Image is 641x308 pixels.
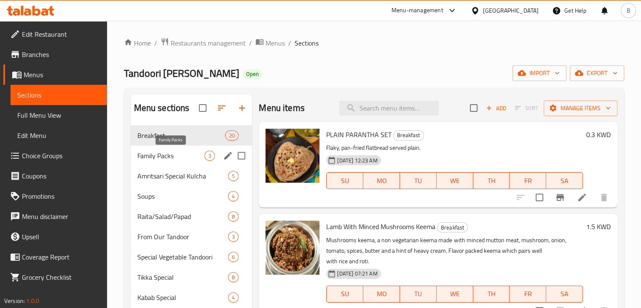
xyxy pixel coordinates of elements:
div: Kabab Special4 [131,287,252,308]
span: SU [330,175,360,187]
h6: 1.5 KWD [586,221,611,232]
a: Restaurants management [161,38,246,49]
span: Restaurants management [171,38,246,48]
span: Select section first [510,102,544,115]
span: Upsell [22,232,100,242]
div: items [228,232,239,242]
span: 8 [228,213,238,221]
li: / [249,38,252,48]
div: items [228,252,239,262]
span: SA [550,175,579,187]
span: Select all sections [194,99,212,117]
span: Edit Menu [17,130,100,140]
a: Menus [255,38,285,49]
span: Version: [4,295,25,306]
a: Home [124,38,151,48]
span: 4 [228,192,238,200]
div: [GEOGRAPHIC_DATA] [483,6,539,15]
button: SU [326,172,363,189]
a: Branches [3,44,107,65]
p: Flaky, pan-fried flatbread served plain. [326,143,583,153]
button: SU [326,286,363,303]
span: 4 [228,294,238,302]
div: Soups4 [131,186,252,206]
span: SA [550,288,579,300]
a: Coupons [3,166,107,186]
span: From Our Tandoor [137,232,228,242]
span: TH [477,175,507,187]
span: Tikka Special [137,272,228,282]
span: 3 [205,152,215,160]
span: B [626,6,630,15]
span: FR [513,175,543,187]
div: Amritsari Special Kulcha [137,171,228,181]
span: Add item [483,102,510,115]
button: Add [483,102,510,115]
a: Coverage Report [3,247,107,267]
span: Grocery Checklist [22,272,100,282]
span: Kabab Special [137,292,228,303]
span: Lamb With Minced Mushrooms Keema [326,220,435,233]
a: Edit menu item [577,192,587,203]
div: items [225,130,239,140]
span: PLAIN PARANTHA SET [326,128,392,141]
button: TU [400,172,437,189]
span: Family Packs [137,151,205,161]
span: Open [243,70,262,78]
div: Special Vegetable Tandoori [137,252,228,262]
span: Add [485,103,507,113]
span: WE [440,288,470,300]
a: Sections [11,85,107,105]
button: import [512,65,566,81]
button: edit [222,149,234,162]
nav: breadcrumb [124,38,624,49]
span: Choice Groups [22,151,100,161]
span: TU [403,288,433,300]
img: Lamb With Minced Mushrooms Keema [266,221,319,275]
span: MO [367,175,397,187]
div: items [228,191,239,201]
div: Breakfast [437,222,468,232]
div: Breakfast [393,130,424,140]
span: Edit Restaurant [22,29,100,39]
span: Breakfast [394,130,424,140]
span: Menus [24,70,100,80]
span: Sections [17,90,100,100]
div: Open [243,69,262,79]
button: WE [437,286,473,303]
div: Breakfast20 [131,125,252,146]
button: MO [363,172,400,189]
span: Select to update [531,189,548,206]
button: Add section [232,98,252,118]
span: MO [367,288,397,300]
button: FR [510,172,546,189]
p: Mushrooms keema, a non vegetarian keema made with minced mutton meat, mushroom, onion, tomato, sp... [326,235,583,267]
button: TU [400,286,437,303]
a: Menus [3,65,107,85]
span: Raita/Salad/Papad [137,211,228,222]
li: / [288,38,291,48]
span: 5 [228,172,238,180]
button: export [570,65,624,81]
span: Coupons [22,171,100,181]
span: SU [330,288,360,300]
div: Raita/Salad/Papad8 [131,206,252,227]
input: search [339,101,439,116]
span: Promotions [22,191,100,201]
span: Branches [22,49,100,59]
span: Tandoori [PERSON_NAME] [124,64,239,83]
li: / [154,38,157,48]
h2: Menu sections [134,102,190,114]
span: export [577,68,617,78]
a: Menu disclaimer [3,206,107,227]
span: Breakfast [437,223,467,232]
span: Menus [266,38,285,48]
span: [DATE] 12:23 AM [334,157,381,165]
span: Breakfast [137,130,225,140]
button: SA [546,172,583,189]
